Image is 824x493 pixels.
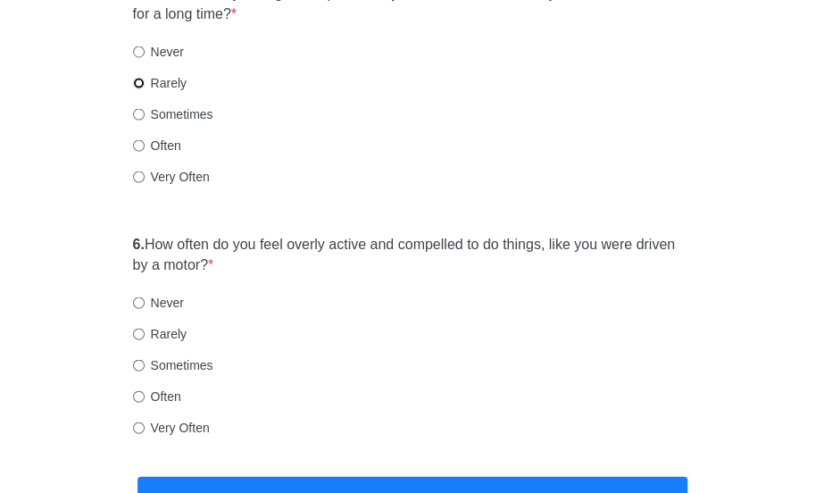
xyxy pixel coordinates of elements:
label: Very Often [133,419,210,437]
label: How often do you feel overly active and compelled to do things, like you were driven by a motor? [133,235,692,276]
label: Never [133,43,184,61]
label: Sometimes [133,105,213,123]
input: Very Often [133,171,145,183]
input: Rarely [133,329,145,340]
input: Never [133,297,145,309]
label: Rarely [133,325,187,343]
strong: 6. [133,237,145,252]
label: Often [133,388,181,405]
label: Sometimes [133,356,213,374]
input: Sometimes [133,360,145,372]
input: Sometimes [133,109,145,121]
label: Rarely [133,74,187,92]
input: Rarely [133,78,145,89]
input: Often [133,391,145,403]
label: Never [133,294,184,312]
input: Very Often [133,422,145,434]
label: Often [133,137,181,155]
label: Very Often [133,168,210,186]
input: Never [133,46,145,58]
input: Often [133,140,145,152]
